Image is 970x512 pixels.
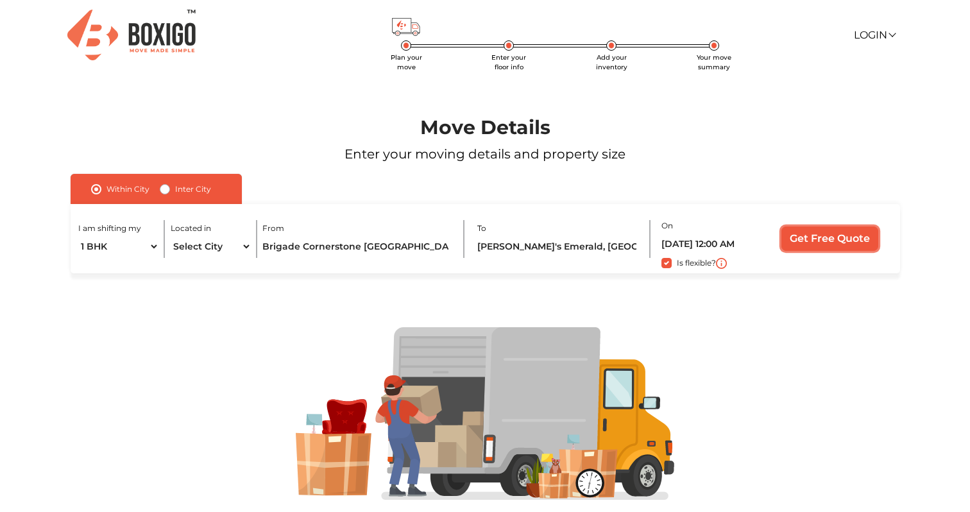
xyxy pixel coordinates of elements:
[38,116,931,139] h1: Move Details
[854,29,895,41] a: Login
[596,53,627,71] span: Add your inventory
[171,223,211,234] label: Located in
[477,223,486,234] label: To
[67,10,196,60] img: Boxigo
[106,182,149,197] label: Within City
[716,258,727,269] img: i
[661,233,757,255] input: Select date
[781,226,878,251] input: Get Free Quote
[262,235,452,258] input: Locality
[697,53,731,71] span: Your move summary
[175,182,211,197] label: Inter City
[262,223,284,234] label: From
[677,255,716,269] label: Is flexible?
[391,53,422,71] span: Plan your move
[477,235,640,258] input: Locality
[78,223,141,234] label: I am shifting my
[661,220,673,232] label: On
[491,53,526,71] span: Enter your floor info
[38,144,931,164] p: Enter your moving details and property size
